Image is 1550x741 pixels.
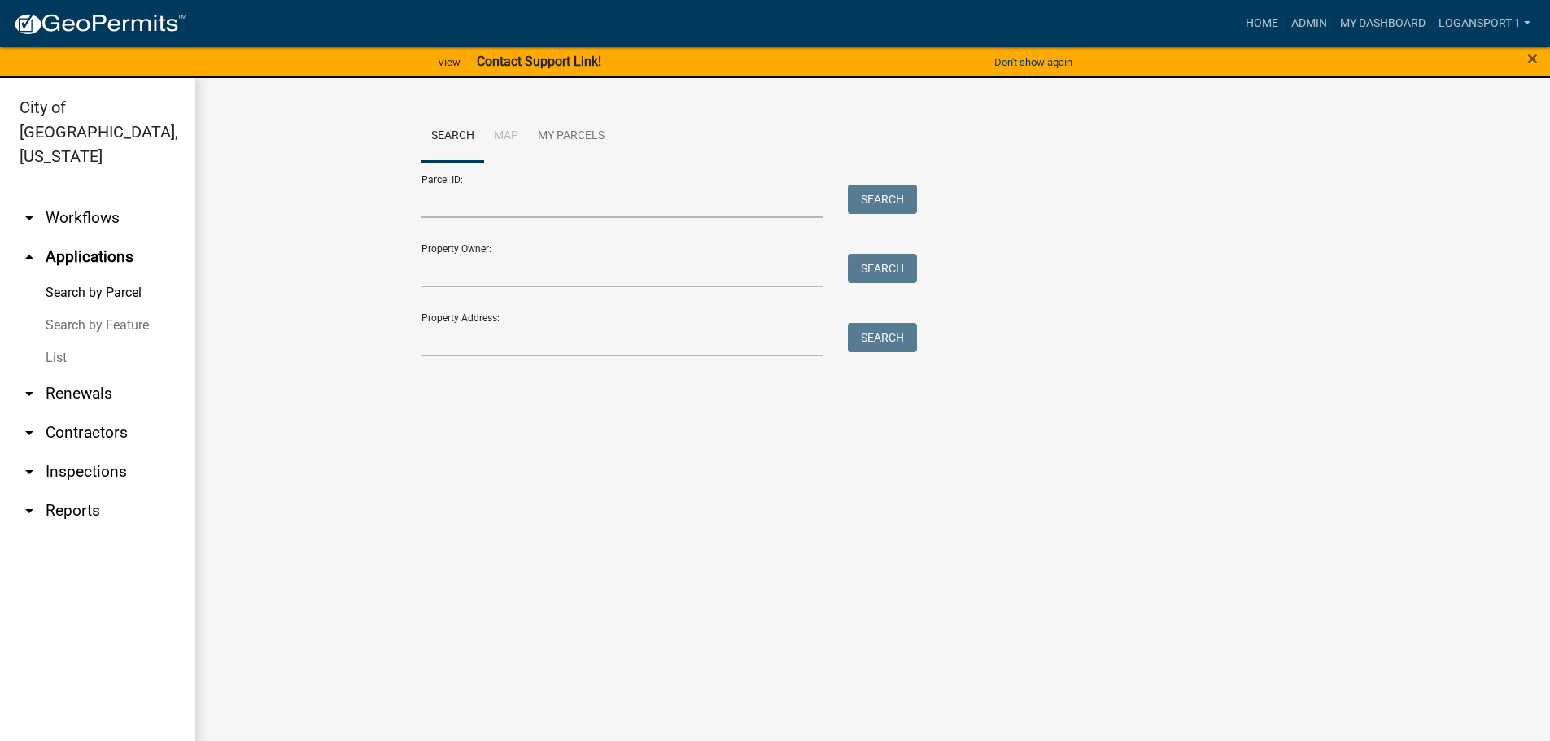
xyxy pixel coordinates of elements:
[848,323,917,352] button: Search
[1527,49,1538,68] button: Close
[1334,8,1432,39] a: My Dashboard
[20,423,39,442] i: arrow_drop_down
[528,111,614,163] a: My Parcels
[20,247,39,267] i: arrow_drop_up
[431,49,467,76] a: View
[20,208,39,228] i: arrow_drop_down
[1527,47,1538,70] span: ×
[1239,8,1285,39] a: Home
[848,185,917,214] button: Search
[421,111,484,163] a: Search
[1285,8,1334,39] a: Admin
[20,462,39,482] i: arrow_drop_down
[20,384,39,403] i: arrow_drop_down
[848,254,917,283] button: Search
[1432,8,1537,39] a: Logansport 1
[988,49,1079,76] button: Don't show again
[477,54,601,69] strong: Contact Support Link!
[20,501,39,521] i: arrow_drop_down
